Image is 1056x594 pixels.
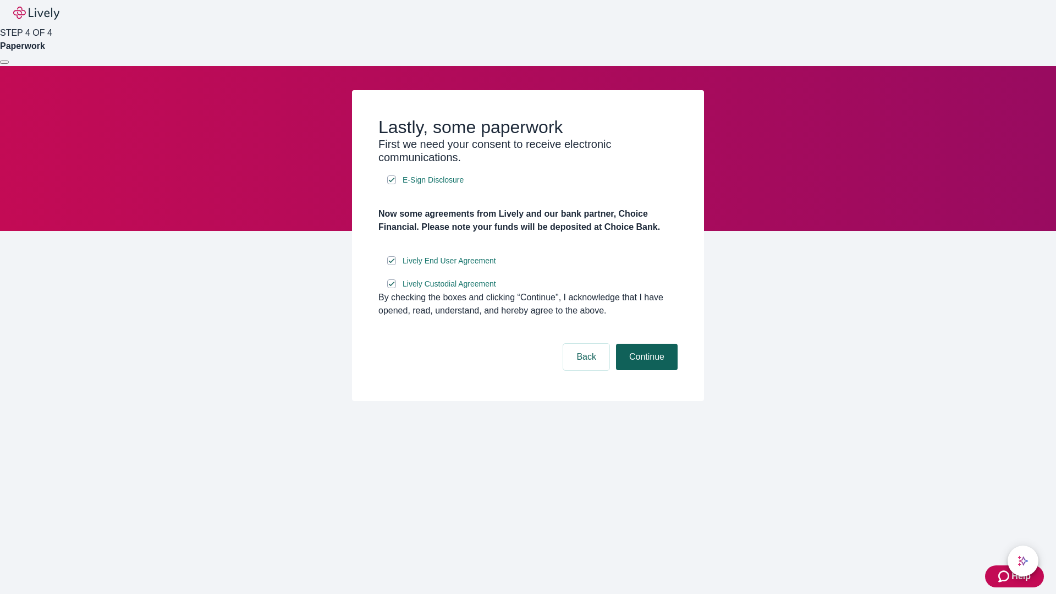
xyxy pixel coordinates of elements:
[1018,555,1028,566] svg: Lively AI Assistant
[563,344,609,370] button: Back
[378,117,678,137] h2: Lastly, some paperwork
[403,255,496,267] span: Lively End User Agreement
[378,207,678,234] h4: Now some agreements from Lively and our bank partner, Choice Financial. Please note your funds wi...
[403,278,496,290] span: Lively Custodial Agreement
[998,570,1011,583] svg: Zendesk support icon
[985,565,1044,587] button: Zendesk support iconHelp
[400,277,498,291] a: e-sign disclosure document
[403,174,464,186] span: E-Sign Disclosure
[1008,546,1038,576] button: chat
[1011,570,1031,583] span: Help
[400,173,466,187] a: e-sign disclosure document
[616,344,678,370] button: Continue
[378,291,678,317] div: By checking the boxes and clicking “Continue", I acknowledge that I have opened, read, understand...
[378,137,678,164] h3: First we need your consent to receive electronic communications.
[400,254,498,268] a: e-sign disclosure document
[13,7,59,20] img: Lively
